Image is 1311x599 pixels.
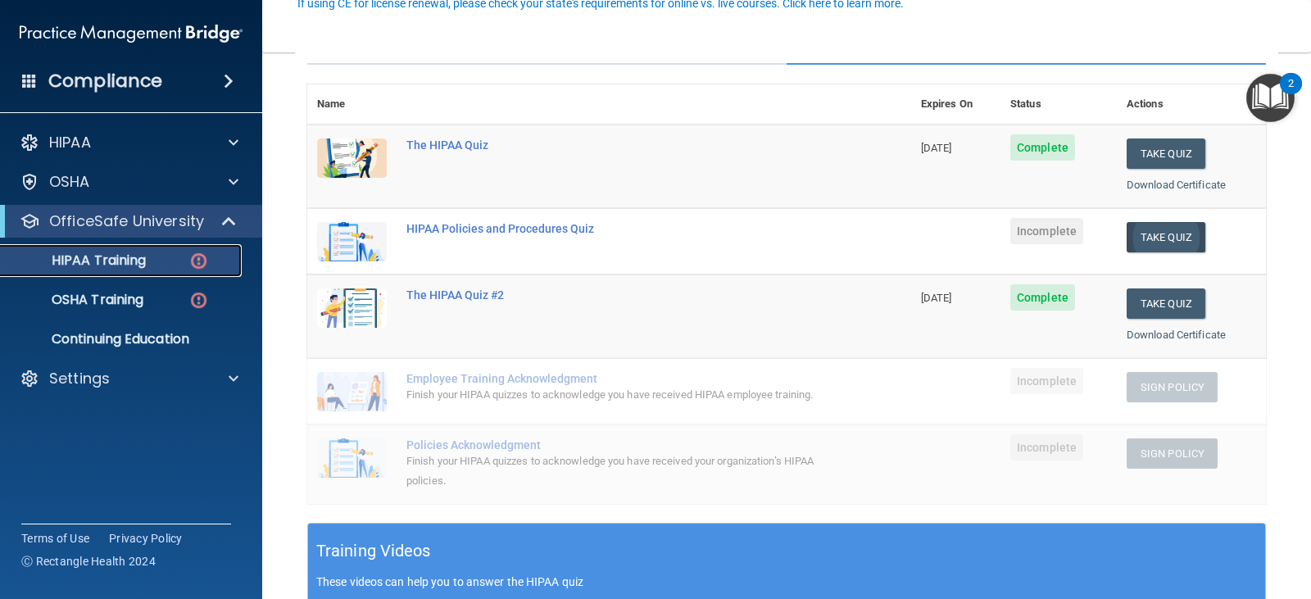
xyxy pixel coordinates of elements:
[20,172,238,192] a: OSHA
[1127,222,1205,252] button: Take Quiz
[1127,372,1218,402] button: Sign Policy
[1127,438,1218,469] button: Sign Policy
[49,211,204,231] p: OfficeSafe University
[1246,74,1295,122] button: Open Resource Center, 2 new notifications
[1127,329,1226,341] a: Download Certificate
[11,331,234,347] p: Continuing Education
[21,553,156,570] span: Ⓒ Rectangle Health 2024
[406,438,829,452] div: Policies Acknowledgment
[316,537,431,565] h5: Training Videos
[1117,84,1266,125] th: Actions
[21,530,89,547] a: Terms of Use
[20,369,238,388] a: Settings
[1127,179,1226,191] a: Download Certificate
[307,84,397,125] th: Name
[406,385,829,405] div: Finish your HIPAA quizzes to acknowledge you have received HIPAA employee training.
[188,251,209,271] img: danger-circle.6113f641.png
[1010,218,1083,244] span: Incomplete
[1010,284,1075,311] span: Complete
[1127,288,1205,319] button: Take Quiz
[406,222,829,235] div: HIPAA Policies and Procedures Quiz
[1010,134,1075,161] span: Complete
[109,530,183,547] a: Privacy Policy
[11,292,143,308] p: OSHA Training
[49,369,110,388] p: Settings
[406,372,829,385] div: Employee Training Acknowledgment
[316,575,1257,588] p: These videos can help you to answer the HIPAA quiz
[406,452,829,491] div: Finish your HIPAA quizzes to acknowledge you have received your organization’s HIPAA policies.
[1010,434,1083,461] span: Incomplete
[406,138,829,152] div: The HIPAA Quiz
[20,17,243,50] img: PMB logo
[1010,368,1083,394] span: Incomplete
[11,252,146,269] p: HIPAA Training
[406,288,829,302] div: The HIPAA Quiz #2
[1127,138,1205,169] button: Take Quiz
[48,70,162,93] h4: Compliance
[921,292,952,304] span: [DATE]
[911,84,1000,125] th: Expires On
[49,172,90,192] p: OSHA
[921,142,952,154] span: [DATE]
[1229,493,1291,556] iframe: Drift Widget Chat Controller
[1000,84,1117,125] th: Status
[20,133,238,152] a: HIPAA
[20,211,238,231] a: OfficeSafe University
[49,133,91,152] p: HIPAA
[188,290,209,311] img: danger-circle.6113f641.png
[1288,84,1294,105] div: 2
